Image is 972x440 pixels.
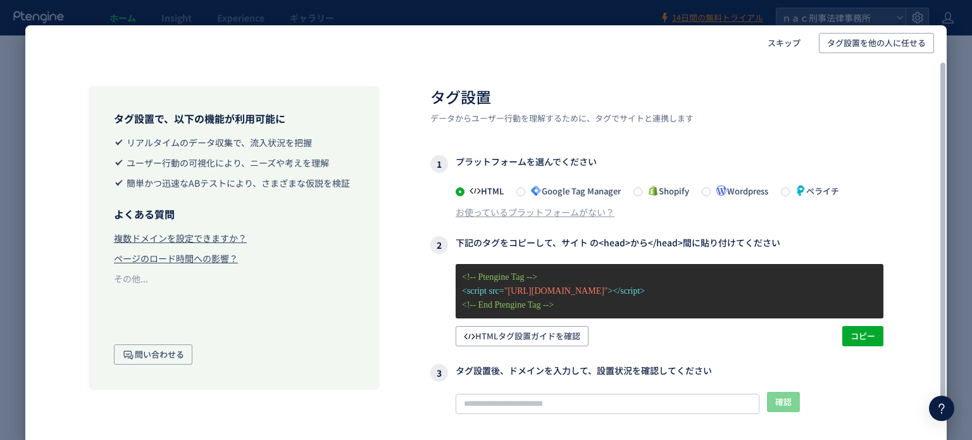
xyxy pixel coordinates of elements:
span: Shopify [642,185,689,197]
h3: 下記のタグをコピーして、サイト の<head>から</head>間に貼り付けてください [430,236,883,254]
li: リアルタイムのデータ収集で、流入状況を把握 [114,136,354,149]
i: 2 [430,236,448,254]
span: Google Tag Manager [525,185,621,197]
span: 確認 [775,392,792,412]
div: ページのロード時間への影響？ [114,252,238,265]
button: コピー [842,326,883,346]
p: データからユーザー行動を理解するために、タグでサイトと連携します [430,113,883,125]
li: ユーザー行動の可視化により、ニーズや考えを理解 [114,156,354,169]
span: Wordpress [711,185,768,197]
p: <!-- End Ptengine Tag --> [462,298,877,312]
i: 1 [430,155,448,173]
button: 問い合わせる [114,344,192,365]
span: HTMLタグ設置ガイドを確認 [464,326,580,346]
button: タグ設置を他の人に任せる [819,33,934,53]
span: "[URL][DOMAIN_NAME]" [504,286,608,296]
span: HTML [464,185,504,197]
span: ペライチ [790,185,839,197]
span: スキップ [768,33,801,53]
button: HTMLタグ設置ガイドを確認 [456,326,589,346]
div: その他... [114,272,148,285]
span: コピー [850,326,875,346]
h3: タグ設置で、以下の機能が利用可能に [114,111,354,126]
h2: タグ設置 [430,86,883,108]
h3: プラットフォームを選んでください [430,155,883,173]
p: <script src= ></script> [462,284,877,298]
i: 3 [430,364,448,382]
div: お使っているプラットフォームがない？ [456,206,614,218]
span: タグ設置を他の人に任せる [827,33,926,53]
h3: タグ設置後、ドメインを入力して、設置状況を確認してください [430,364,883,382]
h3: よくある質問 [114,207,354,222]
li: 簡単かつ迅速なABテストにより、さまざまな仮説を検証 [114,177,354,189]
button: 確認 [767,392,800,412]
div: 複数ドメインを設定できますか？ [114,232,247,244]
p: <!-- Ptengine Tag --> [462,270,877,284]
span: 問い合わせる [122,344,184,365]
button: スキップ [759,33,809,53]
